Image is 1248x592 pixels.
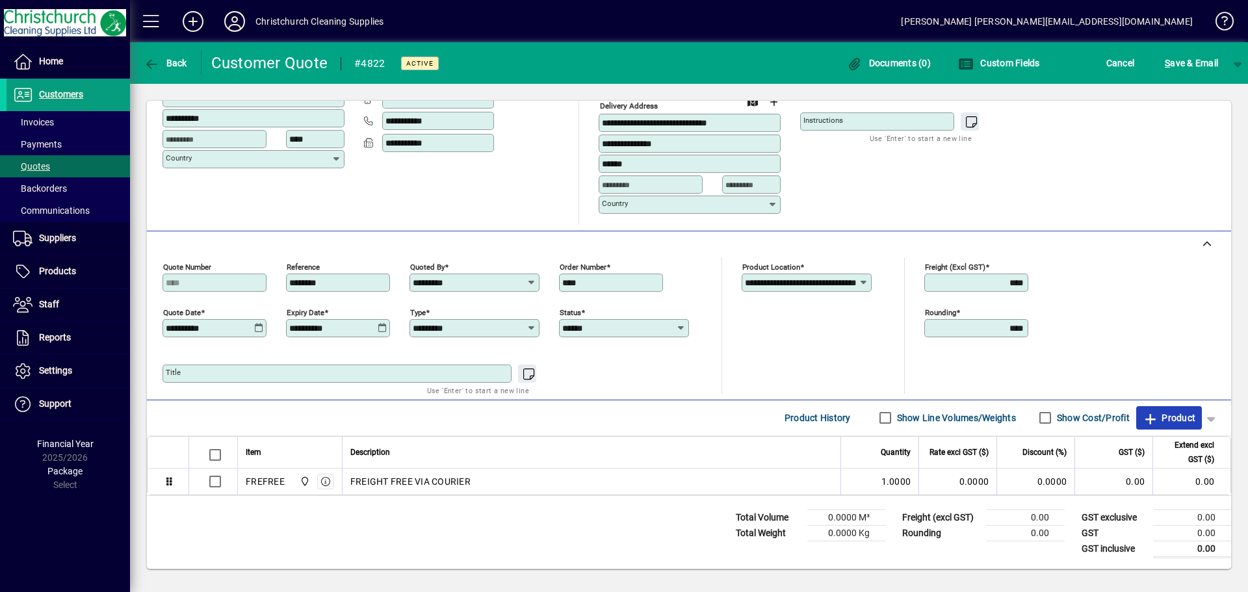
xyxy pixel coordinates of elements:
[1165,53,1218,73] span: ave & Email
[39,233,76,243] span: Suppliers
[1136,406,1202,430] button: Product
[6,111,130,133] a: Invoices
[1206,3,1232,45] a: Knowledge Base
[13,205,90,216] span: Communications
[929,445,989,459] span: Rate excl GST ($)
[350,475,471,488] span: FREIGHT FREE VIA COURIER
[955,51,1043,75] button: Custom Fields
[163,307,201,316] mat-label: Quote date
[354,53,385,74] div: #4822
[1106,53,1135,73] span: Cancel
[13,117,54,127] span: Invoices
[287,262,320,271] mat-label: Reference
[729,509,807,525] td: Total Volume
[13,183,67,194] span: Backorders
[602,199,628,208] mat-label: Country
[927,475,989,488] div: 0.0000
[13,139,62,149] span: Payments
[246,475,285,488] div: FREFREE
[39,299,59,309] span: Staff
[6,222,130,255] a: Suppliers
[1075,541,1153,557] td: GST inclusive
[211,53,328,73] div: Customer Quote
[881,445,911,459] span: Quantity
[785,407,851,428] span: Product History
[6,155,130,177] a: Quotes
[130,51,201,75] app-page-header-button: Back
[166,368,181,377] mat-label: Title
[39,89,83,99] span: Customers
[13,161,50,172] span: Quotes
[1103,51,1138,75] button: Cancel
[925,307,956,316] mat-label: Rounding
[1153,541,1231,557] td: 0.00
[6,177,130,199] a: Backorders
[410,307,426,316] mat-label: Type
[1075,509,1153,525] td: GST exclusive
[1022,445,1067,459] span: Discount (%)
[987,509,1065,525] td: 0.00
[870,131,972,146] mat-hint: Use 'Enter' to start a new line
[172,10,214,33] button: Add
[846,58,931,68] span: Documents (0)
[1153,509,1231,525] td: 0.00
[39,266,76,276] span: Products
[1119,445,1145,459] span: GST ($)
[896,525,987,541] td: Rounding
[246,445,261,459] span: Item
[6,45,130,78] a: Home
[1165,58,1170,68] span: S
[6,133,130,155] a: Payments
[287,307,324,316] mat-label: Expiry date
[140,51,190,75] button: Back
[37,439,94,449] span: Financial Year
[6,388,130,420] a: Support
[1054,411,1130,424] label: Show Cost/Profit
[255,11,383,32] div: Christchurch Cleaning Supplies
[350,445,390,459] span: Description
[39,332,71,342] span: Reports
[1075,525,1153,541] td: GST
[6,322,130,354] a: Reports
[6,199,130,222] a: Communications
[6,355,130,387] a: Settings
[896,509,987,525] td: Freight (excl GST)
[39,398,71,409] span: Support
[843,51,934,75] button: Documents (0)
[144,58,187,68] span: Back
[427,383,529,398] mat-hint: Use 'Enter' to start a new line
[894,411,1016,424] label: Show Line Volumes/Weights
[560,262,606,271] mat-label: Order number
[6,255,130,288] a: Products
[987,525,1065,541] td: 0.00
[1153,525,1231,541] td: 0.00
[1143,407,1195,428] span: Product
[779,406,856,430] button: Product History
[925,262,985,271] mat-label: Freight (excl GST)
[39,365,72,376] span: Settings
[163,262,211,271] mat-label: Quote number
[958,58,1040,68] span: Custom Fields
[803,116,843,125] mat-label: Instructions
[1161,438,1214,467] span: Extend excl GST ($)
[6,289,130,321] a: Staff
[881,475,911,488] span: 1.0000
[1074,469,1152,495] td: 0.00
[410,262,445,271] mat-label: Quoted by
[214,10,255,33] button: Profile
[901,11,1193,32] div: [PERSON_NAME] [PERSON_NAME][EMAIL_ADDRESS][DOMAIN_NAME]
[763,92,784,112] button: Choose address
[807,509,885,525] td: 0.0000 M³
[729,525,807,541] td: Total Weight
[47,466,83,476] span: Package
[1158,51,1225,75] button: Save & Email
[560,307,581,316] mat-label: Status
[807,525,885,541] td: 0.0000 Kg
[406,59,434,68] span: Active
[996,469,1074,495] td: 0.0000
[296,474,311,489] span: Christchurch Cleaning Supplies Ltd
[166,153,192,162] mat-label: Country
[742,91,763,112] a: View on map
[1152,469,1230,495] td: 0.00
[39,56,63,66] span: Home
